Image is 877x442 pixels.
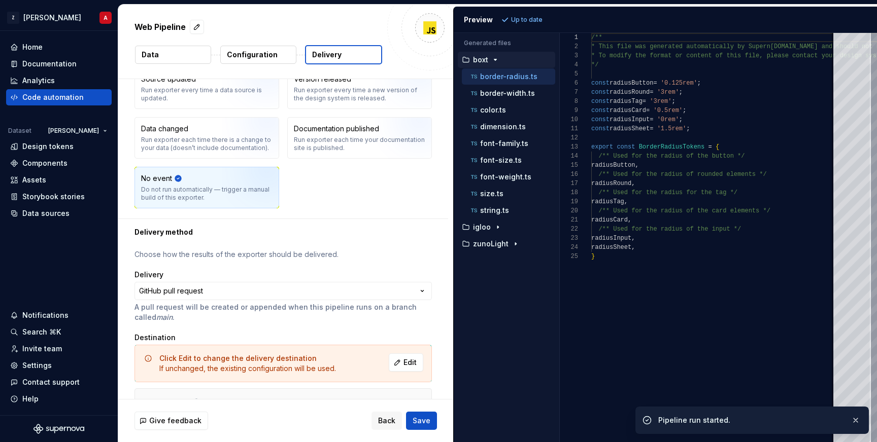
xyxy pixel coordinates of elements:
p: Up to date [511,16,543,24]
div: [PERSON_NAME] [23,13,81,23]
span: const [591,98,610,105]
a: Storybook stories [6,189,112,205]
span: = [646,107,650,114]
button: Search ⌘K [6,324,112,340]
button: border-width.ts [462,88,555,99]
span: radiusSheet [591,244,631,251]
div: 1 [560,33,578,42]
button: string.ts [462,205,555,216]
div: 13 [560,142,578,152]
div: 14 [560,152,578,161]
span: const [591,107,610,114]
div: 2 [560,42,578,51]
div: 22 [560,225,578,234]
p: string.ts [480,206,509,214]
span: Click Edit to change the delivery destination [159,354,317,362]
span: export [591,143,613,151]
div: Version released [294,74,351,84]
svg: Supernova Logo [33,424,84,434]
div: Assets [22,175,46,185]
span: BorderRadiusTokens [638,143,704,151]
div: Code automation [22,92,84,102]
p: Generated files [464,39,549,47]
span: radiusButton [591,162,635,169]
div: 5 [560,69,578,79]
div: 25 [560,252,578,261]
span: ; [686,125,690,132]
p: Delivery [312,50,342,60]
button: Give feedback [134,412,208,430]
div: Run exporter each time there is a change to your data (doesn’t include documentation). [141,136,273,152]
span: , [624,198,627,205]
span: = [650,116,653,123]
button: Delivery [305,45,382,64]
div: Help [22,394,39,404]
button: font-size.ts [462,155,555,166]
span: * To modify the format or content of this file, p [591,52,770,59]
div: Search ⌘K [22,327,61,337]
p: font-size.ts [480,156,522,164]
button: [PERSON_NAME] [44,124,112,138]
span: Save [413,416,430,426]
div: A [104,14,108,22]
span: '0.5rem' [653,107,683,114]
a: Code automation [6,89,112,105]
label: Destination [134,333,176,343]
p: font-family.ts [480,139,528,148]
span: radiusCard [591,216,628,224]
button: border-radius.ts [462,71,555,82]
span: '0rem' [657,116,679,123]
label: Delivery [134,270,163,280]
a: Design tokens [6,138,112,155]
div: 16 [560,170,578,179]
div: 20 [560,206,578,215]
div: 9 [560,106,578,115]
p: Web Pipeline [134,21,186,33]
div: Home [22,42,43,52]
div: No event [141,173,172,183]
div: 11 [560,124,578,133]
span: const [591,89,610,96]
p: A pull request will be created or appended when this pipeline runs on a branch called . [134,302,432,322]
button: zunoLight [458,238,555,249]
div: Invite team [22,344,62,354]
span: ; [679,89,682,96]
span: const [591,80,610,87]
div: Contact support [22,377,80,387]
p: boxt [473,56,488,64]
button: boxt [458,54,555,65]
span: * This file was generated automatically by Supern [591,43,770,50]
span: radiusInput [610,116,650,123]
span: '1.5rem' [657,125,686,132]
a: Data sources [6,205,112,222]
div: 15 [560,161,578,170]
p: zunoLight [473,240,509,248]
p: color.ts [480,106,506,114]
span: ; [671,98,675,105]
div: Source updated [141,74,196,84]
div: 12 [560,133,578,142]
p: Configuration [227,50,278,60]
span: radiusButton [610,80,653,87]
span: radiusTag [591,198,624,205]
label: Relative path [143,397,190,407]
button: Notifications [6,307,112,323]
p: border-width.ts [480,89,535,97]
div: 4 [560,60,578,69]
span: /** Used for the radius for the tag */ [598,189,737,196]
div: Documentation [22,59,77,69]
div: Analytics [22,76,55,86]
div: Pipeline run started. [658,415,843,425]
span: , [635,162,638,169]
button: Help [6,391,112,407]
span: ; [683,107,686,114]
div: Settings [22,360,52,371]
div: Do not run automatically — trigger a manual build of this exporter. [141,186,273,202]
span: = [642,98,646,105]
div: Data sources [22,208,70,218]
p: font-weight.ts [480,173,531,181]
p: border-radius.ts [480,72,537,81]
div: 19 [560,197,578,206]
span: Give feedback [149,416,201,426]
p: Data [142,50,159,60]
